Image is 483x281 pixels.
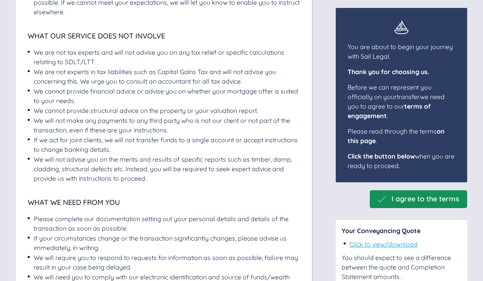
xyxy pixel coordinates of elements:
div: We are not experts in tax liabilities such as Capital Gains Tax and will not advise you concernin... [34,67,300,86]
div: Please complete our documentation setting out your personal details and details of the transactio... [34,214,300,233]
div: We will not make any payments to any third party who is not our client or not part of the transac... [34,116,300,135]
div: If your circumstances change or the transaction significantly changes, please advise us immediate... [34,233,300,252]
span: Please read through the terms . [348,127,445,145]
span: Thank you for choosing us. [348,68,429,76]
span: Click the button below [348,152,415,160]
div: We cannot provide financial advice or advise you on whether your mortgage offer is suited to your... [34,86,300,105]
a: Click to view/download [350,240,418,248]
div: We will not advise you on the merits and results of specific reports such as timber, damp, claddi... [34,155,300,183]
span: when you are ready to proceed. [348,152,454,170]
div: We will require you to respond to requests for information as soon as possible; failure may resul... [34,253,300,272]
span: Before we can represent you officially on your transfer we need you to agree to our . [348,83,445,120]
span: Your Conveyancing Quote [342,227,420,235]
span: You are about to begin your journey with Sail Legal. [348,43,453,60]
span: What our Service does not Involve [28,31,165,40]
div: We cannot provide structural advice on the property or your valuation report. [34,106,258,115]
div: We are not tax experts and will not advise you on any tax relief or specific calculations relatin... [34,48,300,67]
span: I agree to the terms [392,195,459,203]
div: If we act for joint clients, we will not transfer funds to a single account or accept instruction... [34,135,300,154]
span: What we need from you [28,198,120,207]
